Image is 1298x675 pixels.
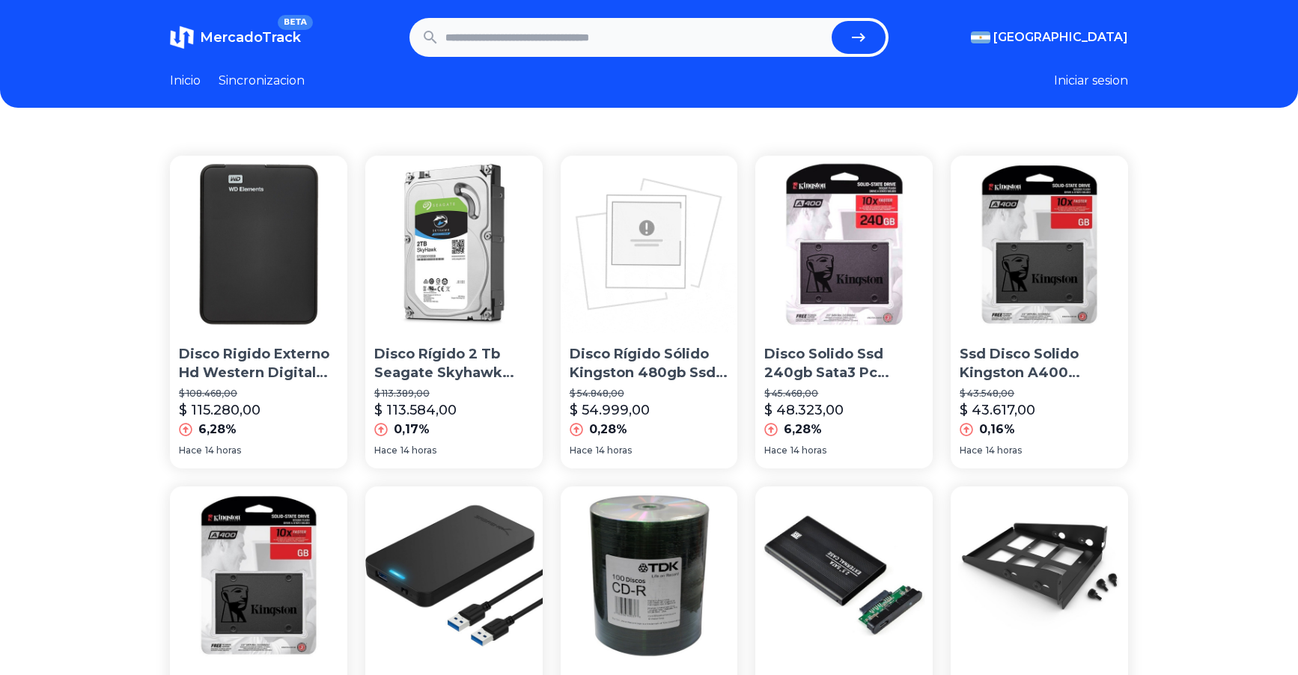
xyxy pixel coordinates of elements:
[960,400,1035,421] p: $ 43.617,00
[951,156,1128,333] img: Ssd Disco Solido Kingston A400 240gb Sata 3 Simil Uv400
[971,31,990,43] img: Argentina
[755,156,933,333] img: Disco Solido Ssd 240gb Sata3 Pc Notebook Mac
[561,156,738,468] a: Disco Rígido Sólido Kingston 480gb Ssd Now A400 Sata3 2.5Disco Rígido Sólido Kingston 480gb Ssd N...
[198,421,237,439] p: 6,28%
[205,445,241,456] span: 14 horas
[951,156,1128,468] a: Ssd Disco Solido Kingston A400 240gb Sata 3 Simil Uv400Ssd Disco Solido Kingston A400 240gb Sata ...
[561,156,738,333] img: Disco Rígido Sólido Kingston 480gb Ssd Now A400 Sata3 2.5
[170,25,301,49] a: MercadoTrackBETA
[755,486,933,664] img: Cofre Case Usb 2.0 Disco Rígido Hd 2.5 Sata De Notebook
[170,156,347,333] img: Disco Rigido Externo Hd Western Digital 1tb Usb 3.0 Win/mac
[960,445,983,456] span: Hace
[179,445,202,456] span: Hace
[570,388,729,400] p: $ 54.848,00
[979,421,1015,439] p: 0,16%
[589,421,627,439] p: 0,28%
[170,25,194,49] img: MercadoTrack
[570,445,593,456] span: Hace
[179,345,338,382] p: Disco Rigido Externo Hd Western Digital 1tb Usb 3.0 Win/mac
[993,28,1128,46] span: [GEOGRAPHIC_DATA]
[179,388,338,400] p: $ 108.468,00
[374,388,534,400] p: $ 113.389,00
[200,29,301,46] span: MercadoTrack
[986,445,1022,456] span: 14 horas
[784,421,822,439] p: 6,28%
[951,486,1128,664] img: Phanteks Soporte Hdd Modular Para Disco 3.5 - 2.5 Metálico
[374,400,457,421] p: $ 113.584,00
[570,345,729,382] p: Disco Rígido Sólido Kingston 480gb Ssd Now A400 Sata3 2.5
[374,345,534,382] p: Disco Rígido 2 Tb Seagate Skyhawk Simil Purple Wd Dvr Cct
[764,400,844,421] p: $ 48.323,00
[278,15,313,30] span: BETA
[971,28,1128,46] button: [GEOGRAPHIC_DATA]
[374,445,397,456] span: Hace
[179,400,260,421] p: $ 115.280,00
[960,345,1119,382] p: Ssd Disco Solido Kingston A400 240gb Sata 3 Simil Uv400
[764,388,924,400] p: $ 45.468,00
[596,445,632,456] span: 14 horas
[170,72,201,90] a: Inicio
[365,156,543,468] a: Disco Rígido 2 Tb Seagate Skyhawk Simil Purple Wd Dvr CctDisco Rígido 2 Tb Seagate Skyhawk Simil ...
[764,445,787,456] span: Hace
[170,156,347,468] a: Disco Rigido Externo Hd Western Digital 1tb Usb 3.0 Win/macDisco Rigido Externo Hd Western Digita...
[365,486,543,664] img: Docking Para Disco Rigido - Sabrent - 2.5 - Usb 3.0 Hdd/ssd
[570,400,650,421] p: $ 54.999,00
[400,445,436,456] span: 14 horas
[764,345,924,382] p: Disco Solido Ssd 240gb Sata3 Pc Notebook Mac
[1054,72,1128,90] button: Iniciar sesion
[219,72,305,90] a: Sincronizacion
[561,486,738,664] img: Cd Virgen Tdk Estampad,700mb 80 Minutos Bulk X100,avellaneda
[790,445,826,456] span: 14 horas
[755,156,933,468] a: Disco Solido Ssd 240gb Sata3 Pc Notebook MacDisco Solido Ssd 240gb Sata3 Pc Notebook Mac$ 45.468,...
[960,388,1119,400] p: $ 43.548,00
[365,156,543,333] img: Disco Rígido 2 Tb Seagate Skyhawk Simil Purple Wd Dvr Cct
[394,421,430,439] p: 0,17%
[170,486,347,664] img: Ssd Disco Solido Kingston A400 240gb Pc Gamer Sata 3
